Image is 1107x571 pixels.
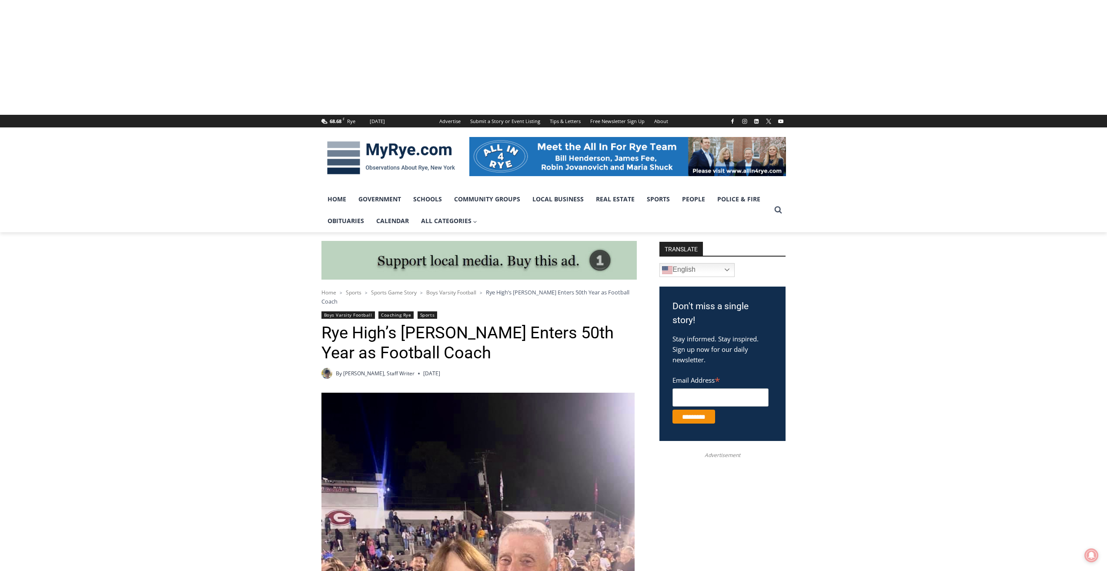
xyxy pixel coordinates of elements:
a: Police & Fire [711,188,766,210]
img: All in for Rye [469,137,786,176]
span: All Categories [421,216,478,226]
a: English [659,263,735,277]
a: Government [352,188,407,210]
a: Local Business [526,188,590,210]
a: [PERSON_NAME], Staff Writer [343,370,415,377]
h3: Don't miss a single story! [672,300,773,327]
span: Advertisement [696,451,749,459]
a: Linkedin [751,116,762,127]
a: Instagram [739,116,750,127]
p: Stay informed. Stay inspired. Sign up now for our daily newsletter. [672,334,773,365]
a: Free Newsletter Sign Up [585,115,649,127]
nav: Breadcrumbs [321,288,637,306]
span: > [340,290,342,296]
label: Email Address [672,371,769,387]
a: Calendar [370,210,415,232]
a: Home [321,289,336,296]
nav: Secondary Navigation [435,115,673,127]
a: Author image [321,368,332,379]
span: F [343,117,344,121]
span: > [480,290,482,296]
time: [DATE] [423,369,440,377]
span: 68.68 [330,118,341,124]
a: Real Estate [590,188,641,210]
nav: Primary Navigation [321,188,770,232]
button: View Search Form [770,202,786,218]
a: Tips & Letters [545,115,585,127]
a: Sports [346,289,361,296]
a: Schools [407,188,448,210]
a: Community Groups [448,188,526,210]
a: Obituaries [321,210,370,232]
div: Rye [347,117,355,125]
a: YouTube [776,116,786,127]
img: en [662,265,672,275]
a: People [676,188,711,210]
a: Coaching Rye [378,311,414,319]
a: Submit a Story or Event Listing [465,115,545,127]
a: About [649,115,673,127]
img: (PHOTO: MyRye.com 2024 Head Intern, Editor and now Staff Writer Charlie Morris. Contributed.)Char... [321,368,332,379]
span: Rye High’s [PERSON_NAME] Enters 50th Year as Football Coach [321,288,629,305]
a: Boys Varsity Football [321,311,375,319]
a: Sports [641,188,676,210]
span: By [336,369,342,377]
img: MyRye.com [321,135,461,180]
a: Facebook [727,116,738,127]
strong: TRANSLATE [659,242,703,256]
span: > [365,290,368,296]
a: Sports Game Story [371,289,417,296]
img: support local media, buy this ad [321,241,637,280]
a: Home [321,188,352,210]
a: X [763,116,774,127]
a: All Categories [415,210,484,232]
a: Sports [418,311,437,319]
span: > [420,290,423,296]
a: Advertise [435,115,465,127]
div: [DATE] [370,117,385,125]
a: Boys Varsity Football [426,289,476,296]
h1: Rye High’s [PERSON_NAME] Enters 50th Year as Football Coach [321,323,637,363]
